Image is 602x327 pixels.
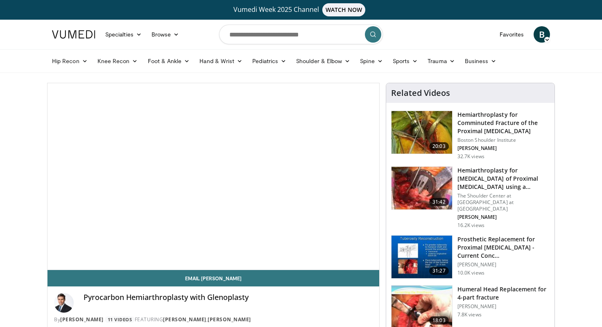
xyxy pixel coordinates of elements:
[208,316,251,323] a: [PERSON_NAME]
[457,145,550,152] p: [PERSON_NAME]
[457,111,550,135] h3: Hemiarthroplasty for Comminuted Fracture of the Proximal [MEDICAL_DATA]
[534,26,550,43] a: B
[457,222,484,229] p: 16.2K views
[457,137,550,143] p: Boston Shoulder Institute
[457,153,484,160] p: 32.7K views
[391,166,550,229] a: 31:42 Hemiarthroplasty for [MEDICAL_DATA] of Proximal [MEDICAL_DATA] using a Minimally… The Shoul...
[391,111,550,160] a: 20:03 Hemiarthroplasty for Comminuted Fracture of the Proximal [MEDICAL_DATA] Boston Shoulder Ins...
[100,26,147,43] a: Specialties
[355,53,387,69] a: Spine
[247,53,291,69] a: Pediatrics
[457,303,550,310] p: [PERSON_NAME]
[291,53,355,69] a: Shoulder & Elbow
[429,198,449,206] span: 31:42
[147,26,184,43] a: Browse
[219,25,383,44] input: Search topics, interventions
[60,316,104,323] a: [PERSON_NAME]
[47,53,93,69] a: Hip Recon
[495,26,529,43] a: Favorites
[457,235,550,260] h3: Prosthetic Replacement for Proximal [MEDICAL_DATA] - Current Conc…
[457,285,550,302] h3: Humeral Head Replacement for 4-part fracture
[457,193,550,212] p: The Shoulder Center at [GEOGRAPHIC_DATA] at [GEOGRAPHIC_DATA]
[429,316,449,325] span: 18:03
[163,316,206,323] a: [PERSON_NAME]
[457,214,550,220] p: [PERSON_NAME]
[460,53,502,69] a: Business
[391,235,550,279] a: 31:27 Prosthetic Replacement for Proximal [MEDICAL_DATA] - Current Conc… [PERSON_NAME] 10.0K views
[392,236,452,278] img: 343a2c1c-069f-44e5-a763-73595c3f20d9.150x105_q85_crop-smart_upscale.jpg
[429,142,449,150] span: 20:03
[52,30,95,39] img: VuMedi Logo
[48,270,379,286] a: Email [PERSON_NAME]
[195,53,247,69] a: Hand & Wrist
[391,88,450,98] h4: Related Videos
[53,3,549,16] a: Vumedi Week 2025 ChannelWATCH NOW
[423,53,460,69] a: Trauma
[457,270,484,276] p: 10.0K views
[429,267,449,275] span: 31:27
[392,111,452,154] img: 10442_3.png.150x105_q85_crop-smart_upscale.jpg
[457,311,482,318] p: 7.8K views
[93,53,143,69] a: Knee Recon
[388,53,423,69] a: Sports
[54,293,74,313] img: Avatar
[84,293,373,302] h4: Pyrocarbon Hemiarthroplasty with Glenoplasty
[48,83,379,270] video-js: Video Player
[457,261,550,268] p: [PERSON_NAME]
[392,167,452,209] img: 38479_0000_3.png.150x105_q85_crop-smart_upscale.jpg
[54,316,373,323] div: By FEATURING ,
[322,3,366,16] span: WATCH NOW
[143,53,195,69] a: Foot & Ankle
[105,316,135,323] a: 11 Videos
[457,166,550,191] h3: Hemiarthroplasty for [MEDICAL_DATA] of Proximal [MEDICAL_DATA] using a Minimally…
